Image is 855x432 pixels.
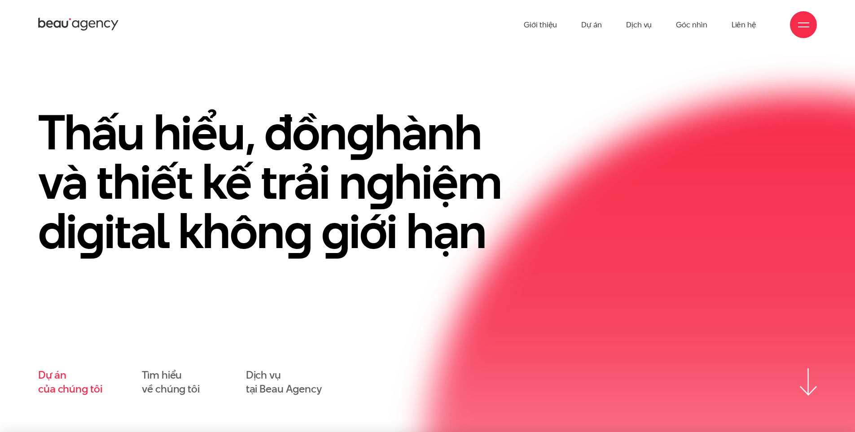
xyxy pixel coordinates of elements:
a: Dự áncủa chúng tôi [38,368,102,396]
en: g [366,148,394,215]
en: g [76,197,104,265]
h1: Thấu hiểu, đồn hành và thiết kế trải n hiệm di ital khôn iới hạn [38,108,532,256]
en: g [284,197,312,265]
a: Dịch vụtại Beau Agency [246,368,322,396]
en: g [346,99,374,166]
en: g [321,197,349,265]
a: Tìm hiểuvề chúng tôi [142,368,200,396]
